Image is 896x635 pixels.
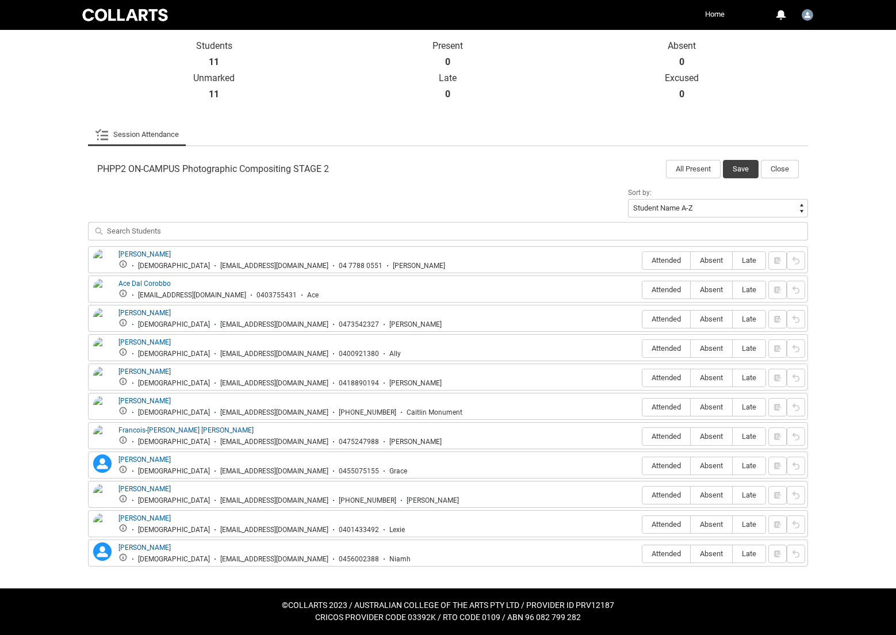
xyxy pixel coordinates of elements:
div: 0403755431 [256,291,297,300]
strong: 11 [209,89,219,100]
button: Reset [787,369,805,387]
span: Late [733,315,765,323]
span: Attended [642,461,690,470]
div: 0456002388 [339,555,379,564]
a: [PERSON_NAME] [118,309,171,317]
button: User Profile Aaron.Walker [799,5,816,23]
div: [PHONE_NUMBER] [339,496,396,505]
div: [DEMOGRAPHIC_DATA] [138,408,210,417]
button: Reset [787,457,805,475]
div: [DEMOGRAPHIC_DATA] [138,379,210,388]
button: Reset [787,251,805,270]
p: Absent [565,40,799,52]
span: Attended [642,432,690,441]
div: [EMAIL_ADDRESS][DOMAIN_NAME] [220,408,328,417]
span: Absent [691,315,732,323]
a: [PERSON_NAME] [118,456,171,464]
li: Session Attendance [88,123,186,146]
span: Absent [691,491,732,499]
div: [EMAIL_ADDRESS][DOMAIN_NAME] [220,350,328,358]
a: [PERSON_NAME] [118,368,171,376]
div: 0418890194 [339,379,379,388]
button: Reset [787,427,805,446]
div: 0473542327 [339,320,379,329]
a: [PERSON_NAME] [118,250,171,258]
span: Absent [691,549,732,558]
button: Close [761,160,799,178]
span: Late [733,285,765,294]
img: Alexandra Lockhart [93,337,112,362]
img: Francois-Xavier Pascal Marie MALLEN [93,425,112,475]
span: Attended [642,549,690,558]
div: [DEMOGRAPHIC_DATA] [138,350,210,358]
div: 04 7788 0551 [339,262,382,270]
span: Late [733,520,765,529]
img: Annabelle Bahuth [93,366,112,392]
div: Lexie [389,526,405,534]
span: Absent [691,285,732,294]
button: Save [723,160,759,178]
div: [EMAIL_ADDRESS][DOMAIN_NAME] [138,291,246,300]
div: [DEMOGRAPHIC_DATA] [138,467,210,476]
span: Absent [691,256,732,265]
div: Ace [307,291,319,300]
div: [PHONE_NUMBER] [339,408,396,417]
button: All Present [666,160,721,178]
span: Attended [642,315,690,323]
div: Grace [389,467,407,476]
span: Absent [691,344,732,353]
div: [EMAIL_ADDRESS][DOMAIN_NAME] [220,379,328,388]
span: Attended [642,520,690,529]
div: [DEMOGRAPHIC_DATA] [138,438,210,446]
span: Attended [642,344,690,353]
div: [DEMOGRAPHIC_DATA] [138,262,210,270]
div: [EMAIL_ADDRESS][DOMAIN_NAME] [220,526,328,534]
div: [EMAIL_ADDRESS][DOMAIN_NAME] [220,438,328,446]
p: Unmarked [97,72,331,84]
input: Search Students [88,222,808,240]
a: Ace Dal Corobbo [118,280,171,288]
strong: 0 [679,89,684,100]
img: Lexie McHarg [93,513,112,538]
strong: 0 [445,89,450,100]
span: Late [733,403,765,411]
div: [PERSON_NAME] [407,496,459,505]
div: [EMAIL_ADDRESS][DOMAIN_NAME] [220,262,328,270]
span: Attended [642,373,690,382]
div: 0401433492 [339,526,379,534]
a: [PERSON_NAME] [118,544,171,552]
span: Late [733,373,765,382]
span: Sort by: [628,189,652,197]
img: Aaron.Walker [802,9,813,21]
div: Ally [389,350,401,358]
span: Attended [642,285,690,294]
div: [DEMOGRAPHIC_DATA] [138,555,210,564]
p: Late [331,72,565,84]
div: [PERSON_NAME] [389,320,442,329]
a: [PERSON_NAME] [118,397,171,405]
img: Laura Fraser [93,484,112,509]
span: Absent [691,520,732,529]
a: Francois-[PERSON_NAME] [PERSON_NAME] [118,426,254,434]
span: Attended [642,256,690,265]
div: 0475247988 [339,438,379,446]
img: Abigail Jeffree [93,249,112,274]
span: Attended [642,491,690,499]
button: Reset [787,398,805,416]
div: [EMAIL_ADDRESS][DOMAIN_NAME] [220,320,328,329]
span: Late [733,491,765,499]
strong: 0 [679,56,684,68]
span: Late [733,344,765,353]
a: [PERSON_NAME] [118,338,171,346]
span: Late [733,256,765,265]
lightning-icon: Niamh Inkster [93,542,112,561]
div: 0455075155 [339,467,379,476]
div: [EMAIL_ADDRESS][DOMAIN_NAME] [220,467,328,476]
div: [DEMOGRAPHIC_DATA] [138,496,210,505]
button: Reset [787,339,805,358]
button: Reset [787,310,805,328]
div: [PERSON_NAME] [393,262,445,270]
a: [PERSON_NAME] [118,514,171,522]
button: Reset [787,515,805,534]
div: [DEMOGRAPHIC_DATA] [138,320,210,329]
